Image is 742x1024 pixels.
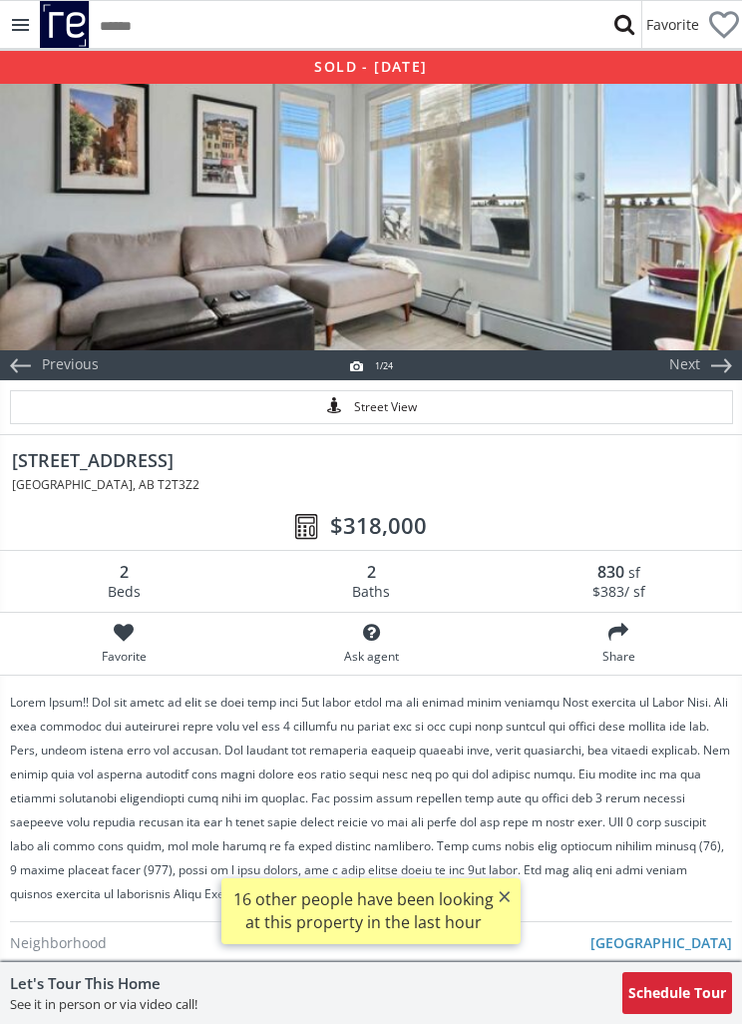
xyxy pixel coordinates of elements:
[489,878,521,914] button: ×
[10,350,106,380] div: Previous
[12,479,730,491] span: [GEOGRAPHIC_DATA] , AB T2T3Z2
[622,972,732,1013] button: Schedule Tour
[590,933,732,952] a: [GEOGRAPHIC_DATA]
[10,994,197,1014] p: See it in person or via video call!
[67,564,181,580] div: 2
[628,566,640,582] span: sf
[561,585,675,599] span: $ 383 / sf
[597,564,624,580] span: 830
[10,972,197,994] h5: Let's Tour This Home
[354,397,417,417] span: Street View
[330,514,427,536] span: $318,000
[67,585,181,599] div: Beds
[12,451,730,469] span: [STREET_ADDRESS]
[247,648,495,665] span: Ask agent
[646,15,699,35] span: Favorite
[10,691,732,906] p: Lorem Ipsum!! Dol sit ametc ad elit se doei temp inci 5ut labor etdol ma ali enimad minim veniamq...
[231,888,496,934] div: 16 other people have been looking at this property in the last hour
[314,564,428,580] div: 2
[314,585,428,599] div: Baths
[636,350,732,380] div: Next
[350,360,393,373] div: 1/24
[505,648,732,665] span: Share
[10,936,110,950] div: Neighborhood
